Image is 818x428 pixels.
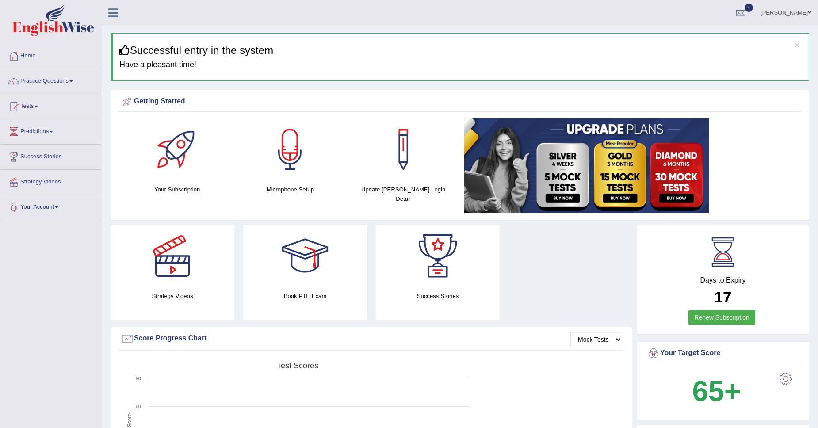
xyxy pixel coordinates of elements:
span: 4 [745,4,753,12]
a: Tests [0,94,101,116]
img: small5.jpg [464,118,709,213]
h4: Microphone Setup [238,185,343,194]
h4: Your Subscription [125,185,229,194]
h4: Success Stories [376,291,500,301]
h3: Successful entry in the system [119,45,802,56]
text: 90 [136,376,141,381]
b: 17 [715,288,732,306]
div: Score Progress Chart [121,332,622,345]
h4: Update [PERSON_NAME] Login Detail [351,185,455,203]
h4: Have a pleasant time! [119,61,802,69]
h4: Strategy Videos [111,291,234,301]
b: 65+ [692,375,741,407]
tspan: Test scores [277,361,318,370]
tspan: Score [126,413,133,427]
a: Predictions [0,119,101,141]
text: 60 [136,404,141,409]
a: Success Stories [0,145,101,167]
div: Your Target Score [647,347,799,360]
h4: Book PTE Exam [243,291,367,301]
button: × [795,40,800,50]
a: Renew Subscription [688,310,755,325]
div: Getting Started [121,95,799,108]
h4: Days to Expiry [647,276,799,284]
a: Practice Questions [0,69,101,91]
a: Your Account [0,195,101,217]
a: Strategy Videos [0,170,101,192]
a: Home [0,44,101,66]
